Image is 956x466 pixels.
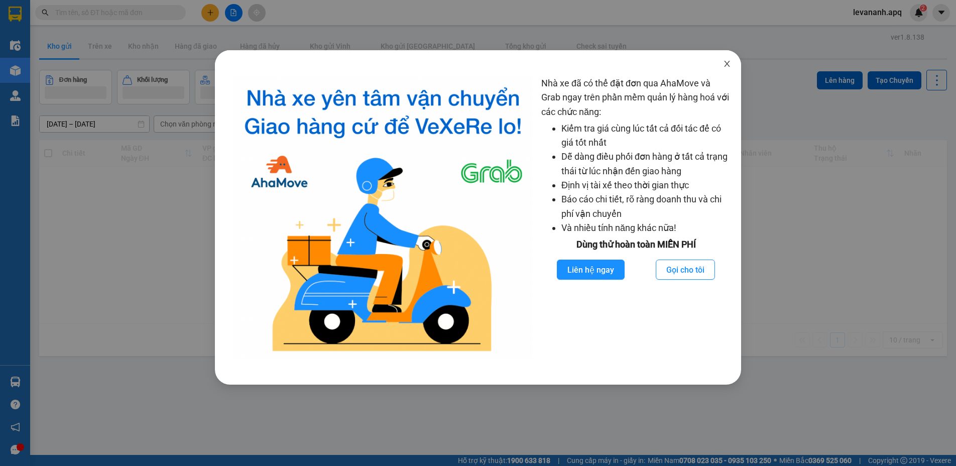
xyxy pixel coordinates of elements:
[541,76,731,360] div: Nhà xe đã có thể đặt đơn qua AhaMove và Grab ngay trên phần mềm quản lý hàng hoá với các chức năng:
[561,150,731,178] li: Dễ dàng điều phối đơn hàng ở tất cả trạng thái từ lúc nhận đến giao hàng
[567,264,614,276] span: Liên hệ ngay
[666,264,704,276] span: Gọi cho tôi
[561,122,731,150] li: Kiểm tra giá cùng lúc tất cả đối tác để có giá tốt nhất
[541,238,731,252] div: Dùng thử hoàn toàn MIỄN PHÍ
[656,260,715,280] button: Gọi cho tôi
[561,192,731,221] li: Báo cáo chi tiết, rõ ràng doanh thu và chi phí vận chuyển
[723,60,731,68] span: close
[233,76,533,360] img: logo
[713,50,741,78] button: Close
[557,260,625,280] button: Liên hệ ngay
[561,221,731,235] li: Và nhiều tính năng khác nữa!
[561,178,731,192] li: Định vị tài xế theo thời gian thực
